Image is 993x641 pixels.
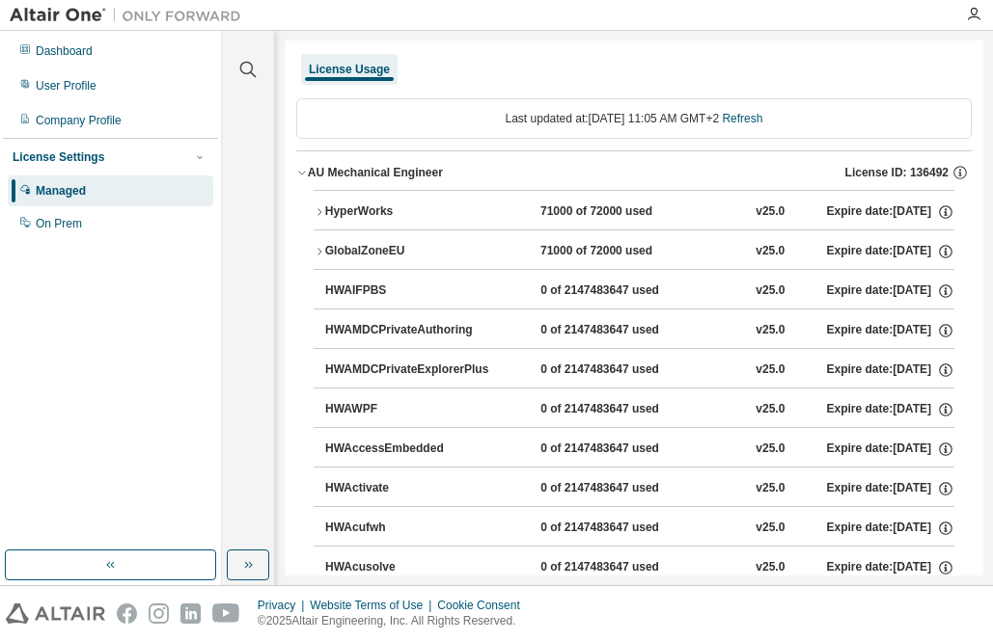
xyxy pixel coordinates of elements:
button: HyperWorks71000 of 72000 usedv25.0Expire date:[DATE] [314,191,954,233]
button: HWAMDCPrivateExplorerPlus0 of 2147483647 usedv25.0Expire date:[DATE] [325,349,954,391]
div: AU Mechanical Engineer [308,165,443,180]
div: v25.0 [756,441,785,458]
div: 0 of 2147483647 used [540,520,714,537]
div: Privacy [258,598,310,613]
div: 0 of 2147483647 used [540,480,714,497]
div: 0 of 2147483647 used [540,401,714,418]
div: Cookie Consent [437,598,531,613]
div: 71000 of 72000 used [540,203,714,221]
img: altair_logo.svg [6,603,105,624]
div: Expire date: [DATE] [827,361,954,379]
span: License ID: 136492 [845,165,949,180]
div: v25.0 [756,282,785,300]
div: HWAMDCPrivateAuthoring [325,322,499,339]
div: Expire date: [DATE] [827,243,954,260]
div: v25.0 [756,203,785,221]
div: HWAMDCPrivateExplorerPlus [325,361,499,379]
div: Expire date: [DATE] [827,401,954,418]
div: License Settings [13,149,104,165]
div: Expire date: [DATE] [827,441,954,458]
div: Expire date: [DATE] [827,559,954,576]
div: 0 of 2147483647 used [540,282,714,300]
div: v25.0 [756,480,785,497]
div: GlobalZoneEU [325,243,499,260]
a: Refresh [722,112,762,125]
div: HWAcusolve [325,559,499,576]
div: Expire date: [DATE] [827,322,954,339]
div: 71000 of 72000 used [540,243,714,260]
button: HWAMDCPrivateAuthoring0 of 2147483647 usedv25.0Expire date:[DATE] [325,309,954,352]
div: Expire date: [DATE] [827,282,954,300]
div: Expire date: [DATE] [827,480,954,497]
div: v25.0 [756,243,785,260]
div: HyperWorks [325,203,499,221]
div: Expire date: [DATE] [827,203,954,221]
div: v25.0 [756,401,785,418]
img: Altair One [10,6,251,25]
div: 0 of 2147483647 used [540,441,714,458]
div: HWAIFPBS [325,282,499,300]
img: instagram.svg [149,603,169,624]
div: User Profile [36,78,97,93]
button: HWAIFPBS0 of 2147483647 usedv25.0Expire date:[DATE] [325,270,954,312]
div: v25.0 [756,322,785,339]
div: On Prem [36,216,82,231]
button: HWAcusolve0 of 2147483647 usedv25.0Expire date:[DATE] [325,547,954,589]
div: HWAcufwh [325,520,499,537]
div: v25.0 [756,520,785,537]
div: HWActivate [325,480,499,497]
div: 0 of 2147483647 used [540,559,714,576]
button: AU Mechanical EngineerLicense ID: 136492 [296,151,972,194]
button: HWActivate0 of 2147483647 usedv25.0Expire date:[DATE] [325,467,954,510]
button: GlobalZoneEU71000 of 72000 usedv25.0Expire date:[DATE] [314,230,954,273]
div: HWAccessEmbedded [325,441,499,458]
p: © 2025 Altair Engineering, Inc. All Rights Reserved. [258,613,532,629]
div: 0 of 2147483647 used [540,361,714,379]
div: Last updated at: [DATE] 11:05 AM GMT+2 [296,98,972,139]
div: Website Terms of Use [310,598,437,613]
img: youtube.svg [212,603,240,624]
div: HWAWPF [325,401,499,418]
div: Company Profile [36,113,122,128]
div: Managed [36,183,86,199]
button: HWAccessEmbedded0 of 2147483647 usedv25.0Expire date:[DATE] [325,428,954,470]
div: Dashboard [36,43,93,59]
button: HWAcufwh0 of 2147483647 usedv25.0Expire date:[DATE] [325,507,954,549]
div: License Usage [309,62,390,77]
img: linkedin.svg [180,603,201,624]
button: HWAWPF0 of 2147483647 usedv25.0Expire date:[DATE] [325,388,954,431]
div: Expire date: [DATE] [827,520,954,537]
img: facebook.svg [117,603,137,624]
div: 0 of 2147483647 used [540,322,714,339]
div: v25.0 [756,559,785,576]
div: v25.0 [756,361,785,379]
